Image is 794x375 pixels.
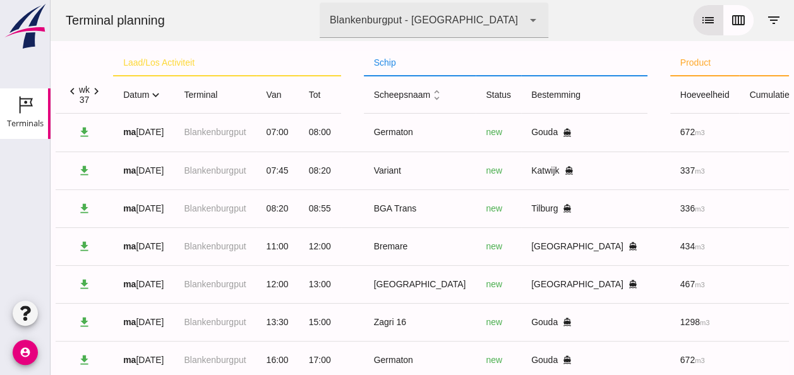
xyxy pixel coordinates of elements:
td: new [425,152,471,189]
i: download [27,240,40,253]
small: m3 [644,243,654,251]
i: directions_boat [578,242,587,251]
th: laad/los activiteit [63,51,290,76]
i: download [27,164,40,177]
div: [DATE] [73,240,113,253]
div: 37 [28,95,39,105]
td: 672 [620,114,689,152]
i: download [27,316,40,329]
div: Terminals [7,119,44,128]
td: 467 [620,265,689,303]
i: expand_more [99,88,112,102]
i: directions_boat [514,166,522,175]
strong: ma [73,127,85,137]
div: Gouda [481,354,587,367]
span: 08:55 [258,203,280,213]
div: Germaton [323,354,416,367]
i: chevron_right [39,85,52,98]
td: 434 [620,227,689,265]
i: filter_list [716,13,731,28]
td: Blankenburgput [123,152,205,189]
span: 12:00 [216,279,238,289]
div: Germaton [323,126,416,139]
small: m3 [649,319,659,326]
i: directions_boat [578,280,587,289]
th: van [206,76,248,114]
div: [DATE] [73,126,113,139]
span: 13:00 [258,279,280,289]
div: Gouda [481,126,587,139]
div: [GEOGRAPHIC_DATA] [481,278,587,291]
strong: ma [73,279,85,289]
div: Katwijk [481,164,587,177]
th: terminal [123,76,205,114]
td: Blankenburgput [123,227,205,265]
td: Blankenburgput [123,303,205,341]
div: wk [28,85,39,95]
span: 11:00 [216,241,238,251]
span: scheepsnaam [323,90,394,100]
div: Variant [323,164,416,177]
small: m3 [644,357,654,364]
i: arrow_drop_down [475,13,490,28]
div: [DATE] [73,202,113,215]
strong: ma [73,355,85,365]
i: download [27,278,40,291]
i: account_circle [13,340,38,365]
img: logo-small.a267ee39.svg [3,3,48,50]
td: new [425,265,471,303]
span: 07:00 [216,127,238,137]
div: [GEOGRAPHIC_DATA] [323,278,416,291]
strong: ma [73,241,85,251]
span: 13:30 [216,317,238,327]
i: download [27,354,40,367]
div: Blankenburgput - [GEOGRAPHIC_DATA] [279,13,467,28]
td: 337 [620,152,689,189]
th: hoeveelheid [620,76,689,114]
small: m3 [644,205,654,213]
small: m3 [644,281,654,289]
strong: ma [73,317,85,327]
td: 1298 [620,303,689,341]
td: new [425,227,471,265]
th: cumulatief [689,76,751,114]
div: [DATE] [73,316,113,329]
div: [DATE] [73,354,113,367]
td: new [425,189,471,227]
i: list [650,13,665,28]
td: new [425,303,471,341]
span: 07:45 [216,165,238,176]
span: 08:20 [258,165,280,176]
small: m3 [644,129,654,136]
i: download [27,202,40,215]
div: Bremare [323,240,416,253]
span: 12:00 [258,241,280,251]
td: Blankenburgput [123,265,205,303]
div: Terminal planning [5,11,124,29]
i: directions_boat [512,355,521,364]
i: unfold_more [380,88,393,102]
th: tot [248,76,291,114]
div: Tilburg [481,202,587,215]
span: 08:20 [216,203,238,213]
td: 336 [620,189,689,227]
div: [DATE] [73,278,113,291]
strong: ma [73,203,85,213]
td: new [425,114,471,152]
div: [DATE] [73,164,113,177]
th: schip [313,51,597,76]
i: calendar_view_week [680,13,695,28]
th: bestemming [471,76,597,114]
th: status [425,76,471,114]
div: BGA Trans [323,202,416,215]
div: Zagri 16 [323,316,416,329]
i: chevron_left [15,85,28,98]
td: Blankenburgput [123,189,205,227]
i: download [27,126,40,139]
strong: ma [73,165,85,176]
small: m3 [644,167,654,175]
span: 17:00 [258,355,280,365]
td: Blankenburgput [123,114,205,152]
div: [GEOGRAPHIC_DATA] [481,240,587,253]
i: directions_boat [512,318,521,326]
